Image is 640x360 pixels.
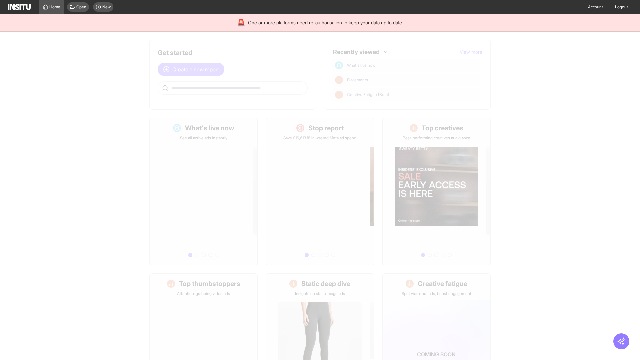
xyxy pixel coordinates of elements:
span: New [102,4,111,10]
span: Home [49,4,60,10]
span: One or more platforms need re-authorisation to keep your data up to date. [248,19,403,26]
img: Logo [8,4,31,10]
div: 🚨 [237,18,245,27]
span: Open [76,4,86,10]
